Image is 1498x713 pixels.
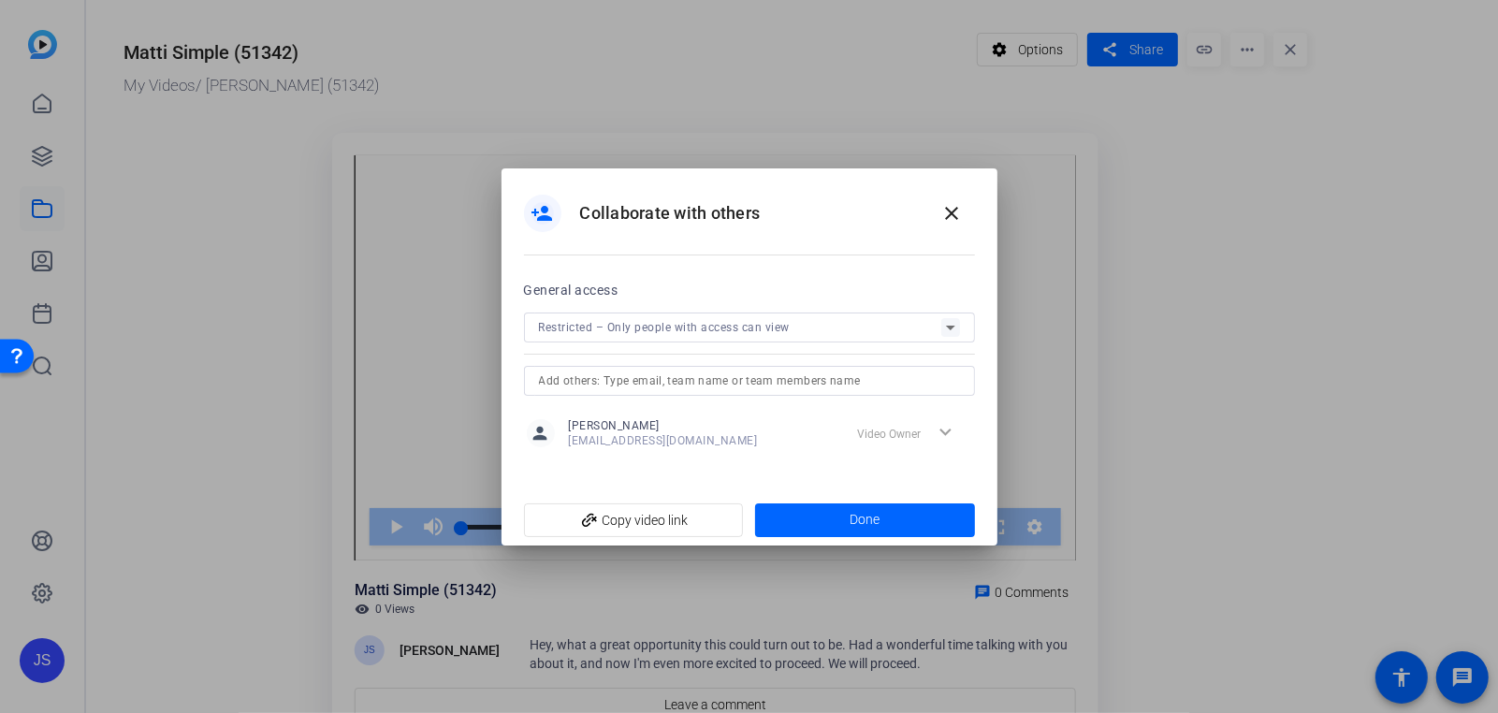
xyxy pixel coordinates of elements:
mat-icon: add_link [574,505,606,537]
h1: Collaborate with others [580,202,761,225]
mat-icon: person [527,419,555,447]
span: Done [850,510,880,530]
mat-icon: close [941,202,964,225]
button: Copy video link [524,503,744,537]
button: Done [755,503,975,537]
span: Restricted – Only people with access can view [539,321,791,334]
mat-icon: person_add [531,202,554,225]
h2: General access [524,279,618,301]
span: Copy video link [539,502,729,538]
span: [PERSON_NAME] [569,418,758,433]
input: Add others: Type email, team name or team members name [539,370,960,392]
span: [EMAIL_ADDRESS][DOMAIN_NAME] [569,433,758,448]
